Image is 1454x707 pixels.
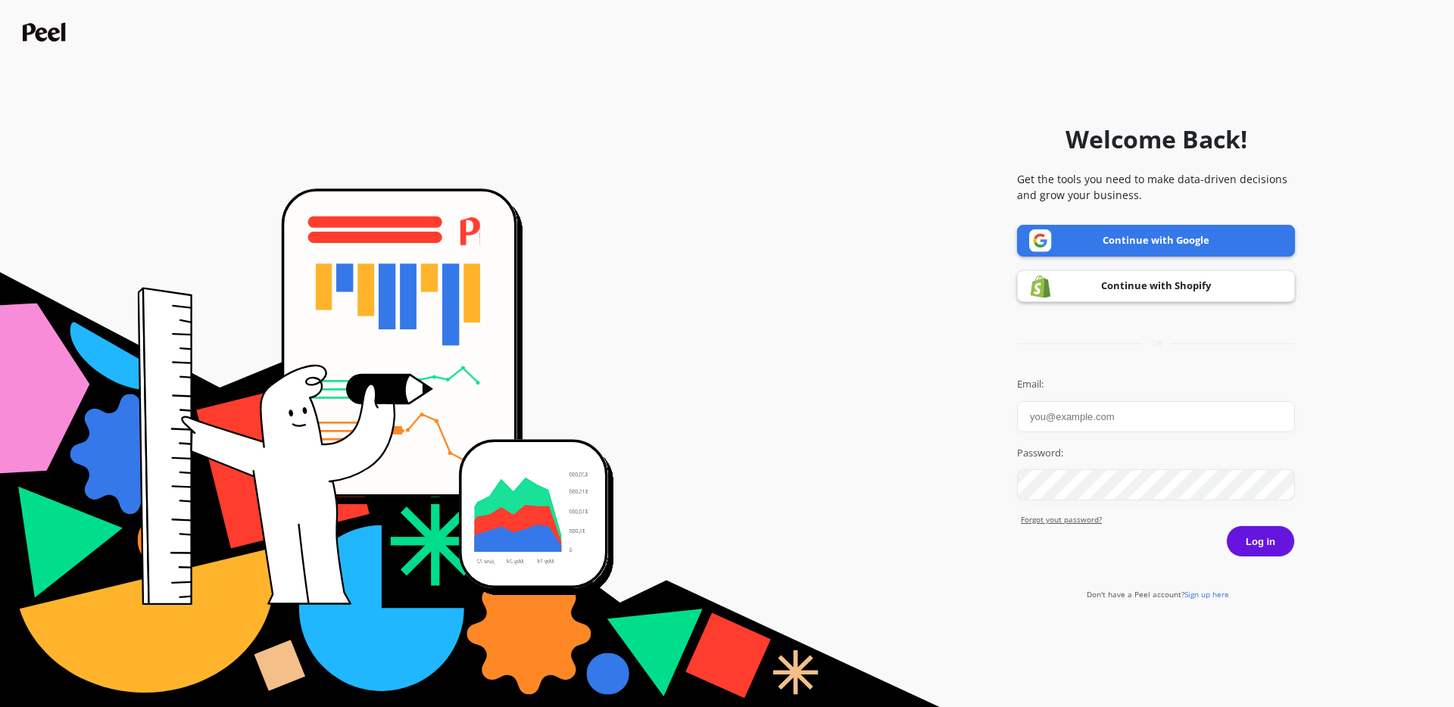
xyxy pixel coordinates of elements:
img: Peel [23,23,70,42]
input: you@example.com [1017,401,1295,432]
span: Sign up here [1184,589,1229,600]
p: Get the tools you need to make data-driven decisions and grow your business. [1017,171,1295,203]
label: Email: [1017,377,1295,392]
a: Don't have a Peel account?Sign up here [1087,589,1229,600]
a: Continue with Google [1017,225,1295,257]
a: Continue with Shopify [1017,270,1295,302]
a: Forgot yout password? [1021,514,1295,525]
label: Password: [1017,446,1295,461]
h1: Welcome Back! [1066,121,1247,157]
button: Log in [1226,525,1295,557]
img: Shopify logo [1029,275,1052,298]
div: or [1017,338,1295,349]
img: Google logo [1029,229,1052,252]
